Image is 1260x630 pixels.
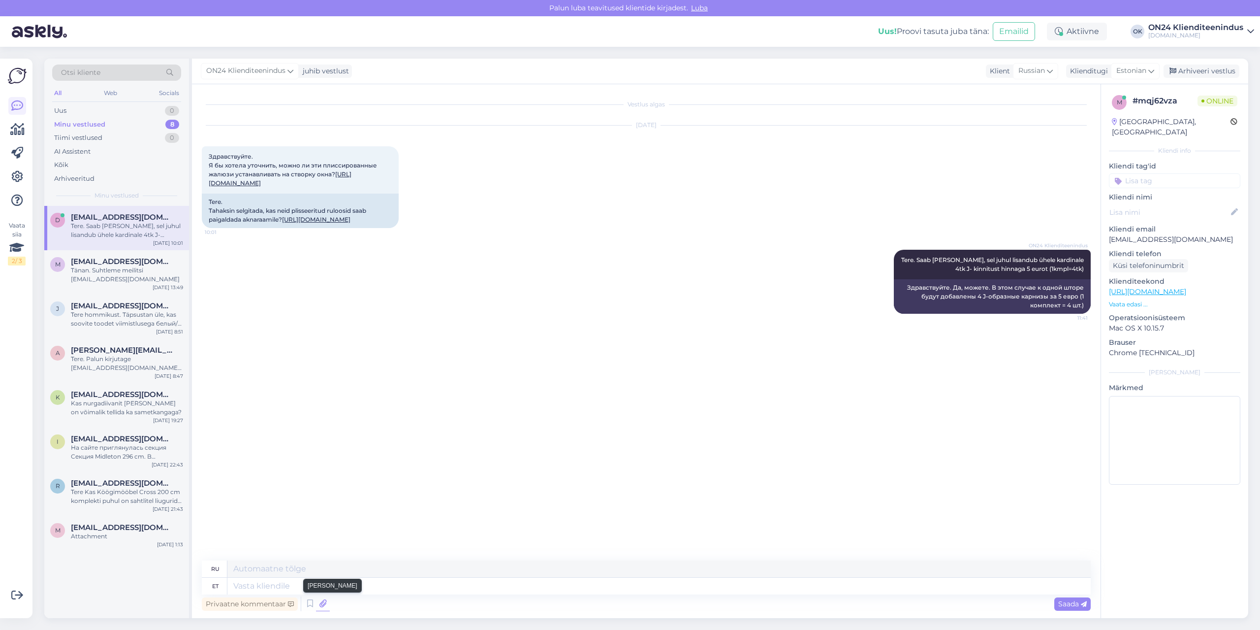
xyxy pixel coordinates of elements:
div: Arhiveeri vestlus [1164,65,1239,78]
span: k [56,394,60,401]
div: Klient [986,66,1010,76]
a: [URL][DOMAIN_NAME] [1109,287,1186,296]
div: Tere hommikust. Täpsustan üle, kas soovite toodet viimistlusega белый/белый глянцевый/золотистый ... [71,310,183,328]
div: Minu vestlused [54,120,105,130]
span: muuluka321@gmail.com [71,257,173,266]
div: Tere Kas Köögimööbel Cross 200 cm komplekti puhul on sahtlitel liugurid? Ette tänades RR [71,488,183,505]
b: Uus! [878,27,897,36]
div: [DATE] 19:27 [153,417,183,424]
div: Tänan. Suhtleme meilitsi [EMAIL_ADDRESS][DOMAIN_NAME] [71,266,183,284]
div: 2 / 3 [8,257,26,265]
span: i [57,438,59,445]
span: Jola70@mail.Ru [71,301,173,310]
p: Kliendi email [1109,224,1240,234]
div: Web [102,87,119,99]
div: Kas nurgadiivanit [PERSON_NAME] on võimalik tellida ka sametkangaga? [71,399,183,417]
div: Aktiivne [1047,23,1107,40]
div: Tere. Saab [PERSON_NAME], sel juhul lisandub ühele kardinale 4tk J- kinnitust hinnaga 5 eurot (1k... [71,222,183,239]
span: Aisel.aliyeva@gmail.com [71,346,173,355]
a: ON24 Klienditeenindus[DOMAIN_NAME] [1148,24,1254,39]
div: juhib vestlust [299,66,349,76]
span: r [56,482,60,490]
div: Здравствуйте. Да, можете. В этом случае к одной шторе будут добавлены 4 J-образные карнизы за 5 е... [894,279,1091,314]
span: d [55,216,60,224]
div: [DATE] 21:43 [153,505,183,513]
span: ON24 Klienditeenindus [206,66,285,76]
span: rriit@hotmail.com [71,479,173,488]
div: На сайте приглянулась секция Секция Midleton 296 cm. В оригинале, шкаф находится справа. Но у нас... [71,443,183,461]
p: Operatsioonisüsteem [1109,313,1240,323]
input: Lisa nimi [1109,207,1229,218]
span: m [55,261,61,268]
p: Kliendi telefon [1109,249,1240,259]
span: m [1117,99,1122,106]
span: J [56,305,59,312]
div: [DATE] 8:47 [155,372,183,380]
div: Tere. Tahaksin selgitada, kas neid plisseeritud ruloosid saab paigaldada aknaraamile? [202,194,399,228]
div: [PERSON_NAME] [1109,368,1240,377]
span: m [55,527,61,534]
div: [DATE] 1:13 [157,541,183,548]
p: Chrome [TECHNICAL_ID] [1109,348,1240,358]
div: OK [1131,25,1144,38]
span: Saada [1058,599,1087,608]
div: [DATE] 13:49 [153,284,183,291]
span: 10:01 [205,229,242,236]
div: 0 [165,133,179,143]
div: Küsi telefoninumbrit [1109,259,1188,272]
span: kairitlepp@gmail.com [71,390,173,399]
div: Vestlus algas [202,100,1091,109]
div: Privaatne kommentaar [202,597,298,611]
small: [PERSON_NAME] [308,581,357,590]
div: [DOMAIN_NAME] [1148,32,1243,39]
span: muthatha@mail.ru [71,523,173,532]
div: [DATE] 8:51 [156,328,183,335]
p: Brauser [1109,337,1240,348]
span: Online [1197,96,1237,106]
p: Mac OS X 10.15.7 [1109,323,1240,333]
span: iriwa2004@list.ru [71,434,173,443]
span: Tere. Saab [PERSON_NAME], sel juhul lisandub ühele kardinale 4tk J- kinnitust hinnaga 5 eurot (1k... [901,256,1085,272]
div: [DATE] 10:01 [153,239,183,247]
div: Attachment [71,532,183,541]
div: [DATE] 22:43 [152,461,183,468]
div: Klienditugi [1066,66,1108,76]
span: dsandyrkina@gmail.com [71,213,173,222]
div: # mqj62vza [1133,95,1197,107]
div: All [52,87,63,99]
div: 0 [165,106,179,116]
div: Arhiveeritud [54,174,94,184]
span: Otsi kliente [61,67,100,78]
span: Luba [688,3,711,12]
span: Minu vestlused [94,191,139,200]
p: Vaata edasi ... [1109,300,1240,309]
div: AI Assistent [54,147,91,157]
div: Socials [157,87,181,99]
div: [GEOGRAPHIC_DATA], [GEOGRAPHIC_DATA] [1112,117,1230,137]
div: ON24 Klienditeenindus [1148,24,1243,32]
div: [DATE] [202,121,1091,130]
span: A [56,349,60,357]
div: Vaata siia [8,221,26,265]
p: Klienditeekond [1109,276,1240,287]
span: Здравствуйте. Я бы хотела уточнить, можно ли эти плиссированные жалюзи устанавливать на створку о... [209,153,378,187]
p: [EMAIL_ADDRESS][DOMAIN_NAME] [1109,234,1240,245]
button: Emailid [993,22,1035,41]
div: Tere. Palun kirjutage [EMAIL_ADDRESS][DOMAIN_NAME] ja märkige kokkupaneku juhendilt, millised det... [71,355,183,372]
div: Kliendi info [1109,146,1240,155]
img: Askly Logo [8,66,27,85]
div: Tiimi vestlused [54,133,102,143]
div: Uus [54,106,66,116]
div: et [212,578,219,595]
p: Märkmed [1109,383,1240,393]
p: Kliendi tag'id [1109,161,1240,171]
span: Estonian [1116,66,1146,76]
input: Lisa tag [1109,173,1240,188]
div: Proovi tasuta juba täna: [878,26,989,37]
div: Kõik [54,160,68,170]
p: Kliendi nimi [1109,192,1240,202]
span: ON24 Klienditeenindus [1029,242,1088,249]
a: [URL][DOMAIN_NAME] [282,216,350,223]
span: Russian [1018,66,1045,76]
span: 11:41 [1051,314,1088,322]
